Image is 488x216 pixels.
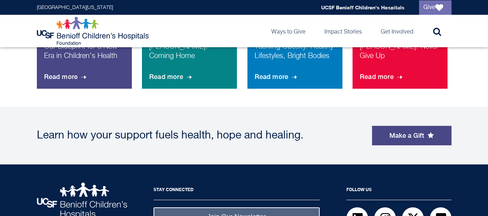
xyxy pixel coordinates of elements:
a: Ways to Give [265,15,311,47]
span: Read more [360,67,404,87]
span: Read more [44,67,88,87]
a: UCSF Benioff Children's Hospitals [321,4,405,10]
span: Read more [255,67,299,87]
a: [GEOGRAPHIC_DATA][US_STATE] [37,5,113,10]
p: [PERSON_NAME]: Never Give Up [360,42,440,67]
p: Tackling Obesity: Healthy Lifestyles, Bright Bodies [255,42,335,67]
a: Get Involved [375,15,419,47]
div: Learn how your support fuels health, hope and healing. [37,130,365,141]
p: [PERSON_NAME]: Coming Home [149,42,230,67]
h2: Stay Connected [154,182,320,200]
a: Impact Stories [319,15,368,47]
h2: Follow Us [346,182,452,200]
a: Give [419,0,452,15]
span: Read more [149,67,193,87]
p: Our Blueprint for a New Era in Children's Health [44,42,125,67]
img: Logo for UCSF Benioff Children's Hospitals Foundation [37,17,151,45]
a: Make a Gift [372,126,452,145]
